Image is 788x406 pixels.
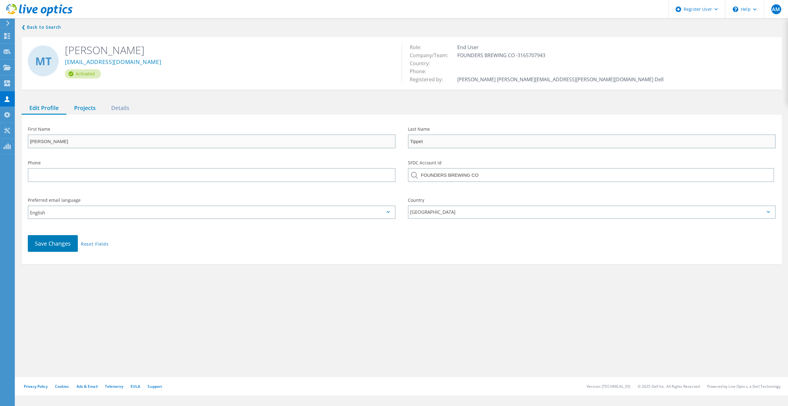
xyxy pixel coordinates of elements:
label: First Name [28,127,396,131]
td: End User [456,43,665,51]
a: Ads & Email [77,384,98,389]
svg: \n [733,6,738,12]
label: SFDC Account Id [408,161,776,165]
a: Telemetry [105,384,123,389]
span: Phone: [410,68,432,75]
div: Details [103,102,137,115]
span: Registered by: [410,76,449,83]
a: Back to search [22,23,61,31]
span: Role: [410,44,427,51]
label: Last Name [408,127,776,131]
label: Phone [28,161,396,165]
span: Save Changes [35,240,71,247]
a: Reset Fields [81,242,108,247]
a: Cookies [55,384,69,389]
a: Live Optics Dashboard [6,13,73,17]
div: Edit Profile [22,102,66,115]
span: Country: [410,60,436,67]
span: MT [35,56,52,66]
li: Powered by Live Optics, a Dell Technology [707,384,781,389]
button: Save Changes [28,235,78,252]
li: Version: [TECHNICAL_ID] [587,384,630,389]
a: Support [148,384,162,389]
a: EULA [131,384,140,389]
label: Country [408,198,776,202]
li: © 2025 Dell Inc. All Rights Reserved [638,384,700,389]
span: FOUNDERS BREWING CO -3165707943 [457,52,551,59]
a: Privacy Policy [24,384,48,389]
td: [PERSON_NAME] [PERSON_NAME][EMAIL_ADDRESS][PERSON_NAME][DOMAIN_NAME] Dell [456,75,665,83]
div: [GEOGRAPHIC_DATA] [408,205,776,219]
label: Preferred email language [28,198,396,202]
div: Activated [65,69,101,78]
span: Company/Team: [410,52,454,59]
span: AM [772,7,780,12]
a: [EMAIL_ADDRESS][DOMAIN_NAME] [65,59,161,66]
h2: [PERSON_NAME] [65,43,392,57]
div: Projects [66,102,103,115]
